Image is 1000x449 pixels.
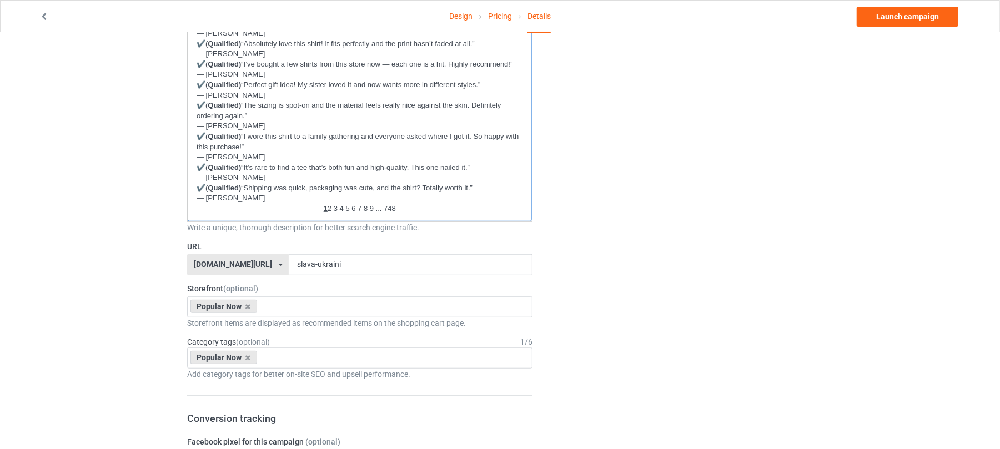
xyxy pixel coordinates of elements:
p: — [PERSON_NAME] [197,69,523,80]
p: — [PERSON_NAME] [197,121,523,132]
div: Details [527,1,551,33]
div: Popular Now [190,351,257,364]
span: (optional) [236,337,270,346]
p: ✔️( “I’ve bought a few shirts from this store now — each one is a hit. Highly recommend!” [197,59,523,70]
p: — [PERSON_NAME] [197,28,523,39]
span: (optional) [223,284,258,293]
p: — [PERSON_NAME] [197,49,523,59]
strong: Qualified) [208,60,241,68]
label: Storefront [187,283,532,294]
p: — [PERSON_NAME] [197,152,523,163]
p: 2 3 4 5 6 7 8 9 ... 748 [197,204,523,214]
strong: Qualified) [208,184,241,192]
p: ✔️( “The sizing is spot-on and the material feels really nice against the skin. Definitely orderi... [197,100,523,121]
p: ✔️( “Absolutely love this shirt! It fits perfectly and the print hasn’t faded at all.” [197,39,523,49]
a: Design [449,1,473,32]
div: Popular Now [190,300,257,313]
p: ✔️( “Perfect gift idea! My sister loved it and now wants more in different styles.” [197,80,523,90]
p: — [PERSON_NAME] [197,193,523,204]
span: (optional) [305,437,340,446]
p: ✔️( “It’s rare to find a tee that’s both fun and high-quality. This one nailed it.” [197,163,523,173]
div: Add category tags for better on-site SEO and upsell performance. [187,369,532,380]
p: — [PERSON_NAME] [197,173,523,183]
strong: Qualified) [208,163,241,171]
strong: Qualified) [208,101,241,109]
strong: Qualified) [208,80,241,89]
div: [DOMAIN_NAME][URL] [194,260,272,268]
u: 1 [324,204,328,213]
label: URL [187,241,532,252]
div: Write a unique, thorough description for better search engine traffic. [187,222,532,233]
p: — [PERSON_NAME] [197,90,523,101]
label: Facebook pixel for this campaign [187,436,532,447]
p: ✔️( “Shipping was quick, packaging was cute, and the shirt? Totally worth it.” [197,183,523,194]
a: Pricing [488,1,512,32]
p: ✔️( “I wore this shirt to a family gathering and everyone asked where I got it. So happy with thi... [197,132,523,152]
label: Category tags [187,336,270,347]
strong: Qualified) [208,39,241,48]
div: 1 / 6 [520,336,532,347]
div: Storefront items are displayed as recommended items on the shopping cart page. [187,317,532,329]
strong: Qualified) [208,132,241,140]
a: Launch campaign [857,7,958,27]
h3: Conversion tracking [187,412,532,425]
